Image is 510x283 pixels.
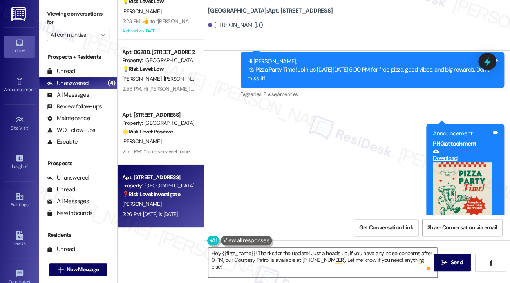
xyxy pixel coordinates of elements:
div: Unanswered [47,174,89,182]
div: Archived on [DATE] [121,26,195,36]
textarea: To enrich screen reader interactions, please activate Accessibility in Grammarly extension settings [208,248,437,277]
div: All Messages [47,197,89,205]
div: Property: [GEOGRAPHIC_DATA] [122,119,195,127]
div: Property: [GEOGRAPHIC_DATA] [122,182,195,190]
span: [PERSON_NAME] [164,75,203,82]
span: [PERSON_NAME] [122,200,161,207]
i:  [487,260,493,266]
span: [PERSON_NAME] [122,75,164,82]
div: Unread [47,245,75,253]
a: Site Visit • [4,113,35,134]
span: Get Conversation Link [359,224,413,232]
button: Zoom image [433,162,492,238]
button: New Message [49,263,107,276]
div: [PERSON_NAME]. () [208,21,263,29]
div: WO Follow-ups [47,126,95,134]
i:  [58,267,63,273]
a: Inbox [4,36,35,57]
div: Unread [47,67,75,76]
div: 2:56 PM: You're very welcome 😊 [122,148,197,155]
div: 2:26 PM: [DATE] is [DATE] [122,211,178,218]
i:  [101,32,105,38]
span: Praise , [263,91,277,97]
div: Residents [39,231,117,239]
div: (4) [106,77,117,89]
div: Unread [47,186,75,194]
span: • [27,162,28,168]
img: ResiDesk Logo [11,7,27,21]
div: Review follow-ups [47,103,102,111]
div: Unanswered [47,79,89,87]
a: Insights • [4,151,35,173]
i:  [441,260,447,266]
span: Send [450,258,463,267]
b: PNG attachment [433,140,476,148]
div: Prospects + Residents [39,53,117,61]
span: Share Conversation via email [427,224,497,232]
div: Apt. [STREET_ADDRESS] [122,173,195,182]
div: Escalate [47,138,78,146]
div: Prospects [39,159,117,168]
span: New Message [67,265,99,274]
div: Maintenance [47,114,90,123]
b: [GEOGRAPHIC_DATA]: Apt. [STREET_ADDRESS] [208,7,333,15]
button: Get Conversation Link [354,219,418,236]
span: • [28,124,29,130]
span: [PERSON_NAME] [122,8,161,15]
div: New Inbounds [47,209,92,217]
strong: ❓ Risk Level: Investigate [122,191,180,198]
div: Property: [GEOGRAPHIC_DATA] [122,56,195,65]
div: Tagged as: [241,88,504,100]
strong: 🌟 Risk Level: Positive [122,128,173,135]
label: Viewing conversations for [47,8,109,29]
div: All Messages [47,91,89,99]
span: • [35,86,36,91]
button: Send [434,254,471,271]
span: Amenities [277,91,298,97]
div: Announcement: [433,130,492,138]
span: [PERSON_NAME] [122,138,161,145]
div: Apt. 0628B, [STREET_ADDRESS] [122,48,195,56]
div: (4) [106,255,117,267]
button: Share Conversation via email [422,219,502,236]
strong: 💡 Risk Level: Low [122,65,164,72]
div: Apt. [STREET_ADDRESS] [122,111,195,119]
input: All communities [51,29,97,41]
div: 2:58 PM: Hi [PERSON_NAME]! No worries! Just so you know, this number works by text only, so whene... [122,85,505,92]
a: Buildings [4,190,35,211]
a: Download [433,148,492,162]
a: Leads [4,229,35,250]
div: Hi [PERSON_NAME], It’s Pizza Party Time! Join us [DATE][DATE] 5:00 PM for free pizza, good vibes,... [247,58,492,83]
